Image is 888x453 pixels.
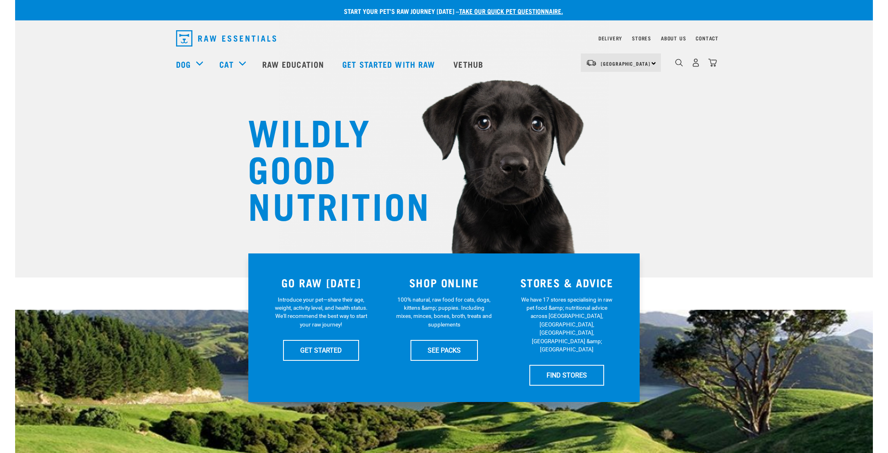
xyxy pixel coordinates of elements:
a: FIND STORES [529,365,604,385]
a: take our quick pet questionnaire. [459,9,563,13]
a: Raw Education [254,48,334,80]
p: Introduce your pet—share their age, weight, activity level, and health status. We'll recommend th... [273,295,369,329]
a: Get started with Raw [334,48,445,80]
img: van-moving.png [586,59,597,67]
h1: WILDLY GOOD NUTRITION [248,112,411,222]
a: Cat [219,58,233,70]
p: 100% natural, raw food for cats, dogs, kittens &amp; puppies. Including mixes, minces, bones, bro... [396,295,492,329]
p: We have 17 stores specialising in raw pet food &amp; nutritional advice across [GEOGRAPHIC_DATA],... [519,295,615,354]
a: GET STARTED [283,340,359,360]
a: SEE PACKS [411,340,478,360]
a: Contact [696,37,718,40]
nav: dropdown navigation [15,48,873,80]
img: home-icon-1@2x.png [675,59,683,67]
a: Stores [632,37,651,40]
h3: SHOP ONLINE [388,276,501,289]
img: home-icon@2x.png [708,58,717,67]
span: [GEOGRAPHIC_DATA] [601,62,650,65]
img: user.png [692,58,700,67]
h3: STORES & ADVICE [510,276,623,289]
a: Delivery [598,37,622,40]
a: About Us [661,37,686,40]
a: Vethub [445,48,493,80]
a: Dog [176,58,191,70]
h3: GO RAW [DATE] [265,276,378,289]
nav: dropdown navigation [170,27,718,50]
img: Raw Essentials Logo [176,30,276,47]
p: Start your pet’s raw journey [DATE] – [21,6,879,16]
